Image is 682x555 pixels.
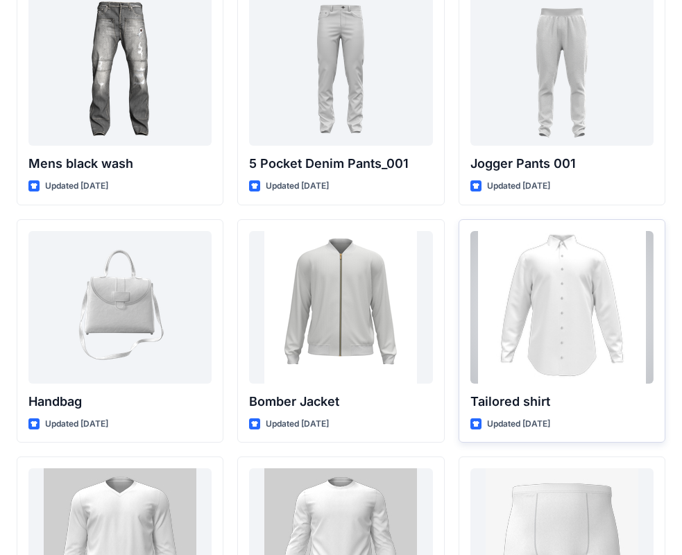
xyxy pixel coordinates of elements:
[28,231,212,384] a: Handbag
[28,154,212,173] p: Mens black wash
[249,392,432,411] p: Bomber Jacket
[487,179,550,194] p: Updated [DATE]
[266,417,329,432] p: Updated [DATE]
[45,417,108,432] p: Updated [DATE]
[249,231,432,384] a: Bomber Jacket
[266,179,329,194] p: Updated [DATE]
[470,392,654,411] p: Tailored shirt
[470,154,654,173] p: Jogger Pants 001
[249,154,432,173] p: 5 Pocket Denim Pants_001
[487,417,550,432] p: Updated [DATE]
[28,392,212,411] p: Handbag
[470,231,654,384] a: Tailored shirt
[45,179,108,194] p: Updated [DATE]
